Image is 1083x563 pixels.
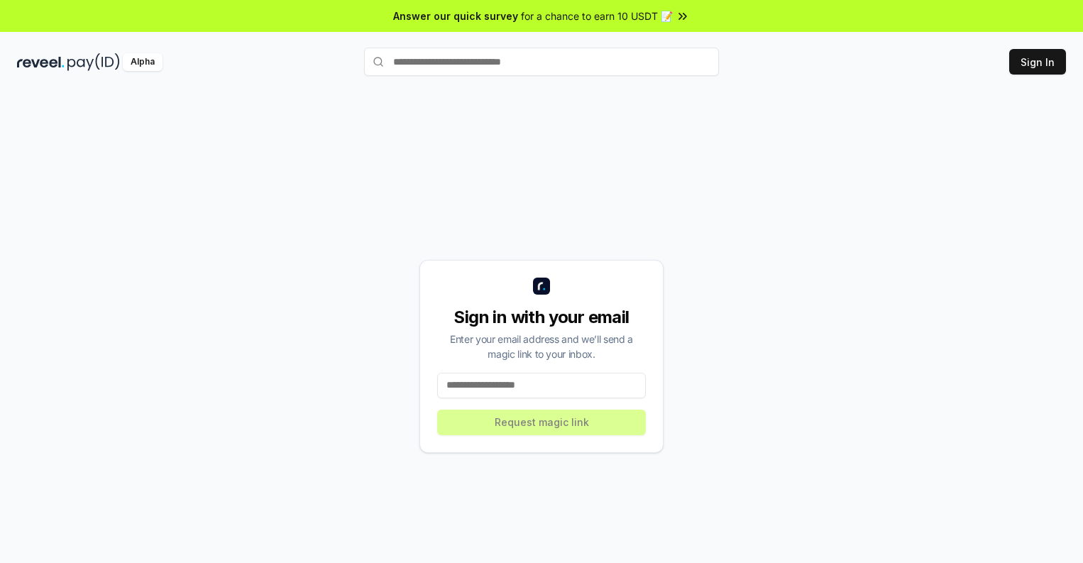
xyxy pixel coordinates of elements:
[437,332,646,361] div: Enter your email address and we’ll send a magic link to your inbox.
[437,306,646,329] div: Sign in with your email
[67,53,120,71] img: pay_id
[393,9,518,23] span: Answer our quick survey
[123,53,163,71] div: Alpha
[17,53,65,71] img: reveel_dark
[1009,49,1066,75] button: Sign In
[521,9,673,23] span: for a chance to earn 10 USDT 📝
[533,278,550,295] img: logo_small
